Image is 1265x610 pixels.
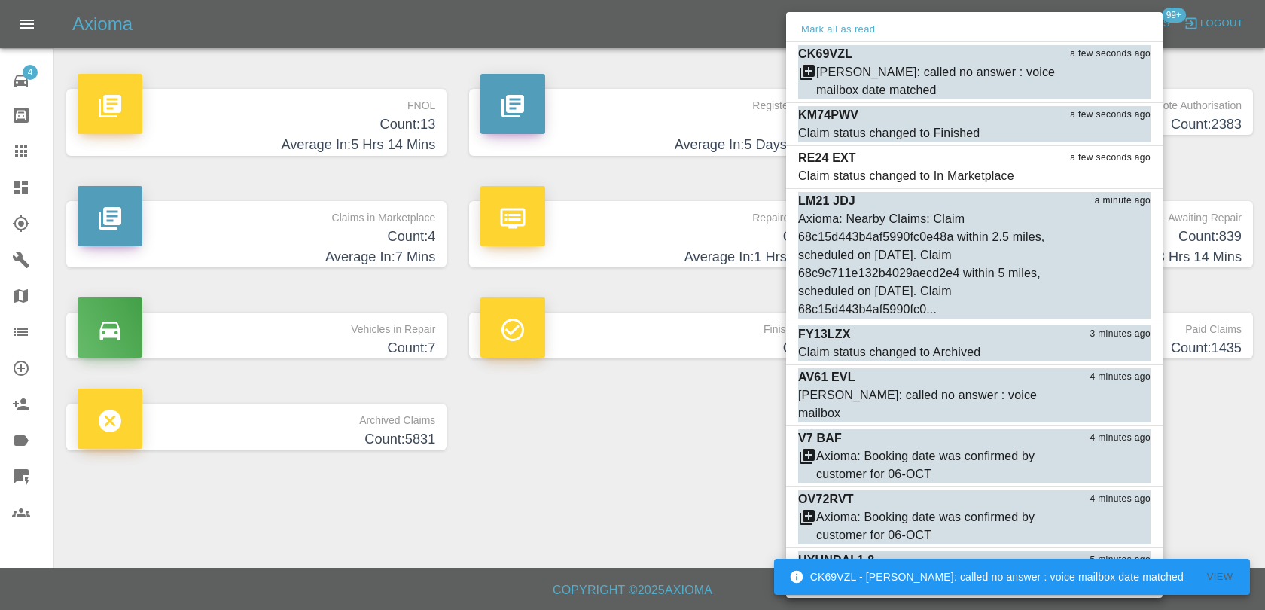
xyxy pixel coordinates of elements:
p: LM21 JDJ [798,192,855,210]
div: Claim status changed to Archived [798,343,980,361]
div: Claim status changed to In Marketplace [798,167,1014,185]
div: [PERSON_NAME]: called no answer : voice mailbox date matched [816,63,1075,99]
span: 4 minutes ago [1090,370,1151,385]
div: Axioma: Nearby Claims: Claim 68c15d443b4af5990fc0e48a within 2.5 miles, scheduled on [DATE]. Clai... [798,210,1075,319]
span: a few seconds ago [1070,108,1151,123]
button: View [1196,566,1244,589]
div: Axioma: Booking date was confirmed by customer for 06-OCT [816,508,1075,544]
p: CK69VZL [798,45,852,63]
span: a minute ago [1095,194,1151,209]
span: a few seconds ago [1070,47,1151,62]
p: RE24 EXT [798,149,856,167]
p: KM74PWV [798,106,858,124]
p: OV72RVT [798,490,854,508]
div: Claim status changed to Finished [798,124,980,142]
div: CK69VZL - [PERSON_NAME]: called no answer : voice mailbox date matched [789,563,1184,590]
div: Axioma: Booking date was confirmed by customer for 06-OCT [816,447,1075,483]
span: 4 minutes ago [1090,431,1151,446]
p: V7 BAF [798,429,842,447]
span: 5 minutes ago [1090,553,1151,568]
p: AV61 EVL [798,368,855,386]
p: HYUNDAI 1.8 [798,551,874,569]
div: [PERSON_NAME]: called no answer : voice mailbox [798,386,1075,422]
span: 4 minutes ago [1090,492,1151,507]
span: a few seconds ago [1070,151,1151,166]
span: 3 minutes ago [1090,327,1151,342]
p: FY13LZX [798,325,851,343]
button: Mark all as read [798,21,878,38]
